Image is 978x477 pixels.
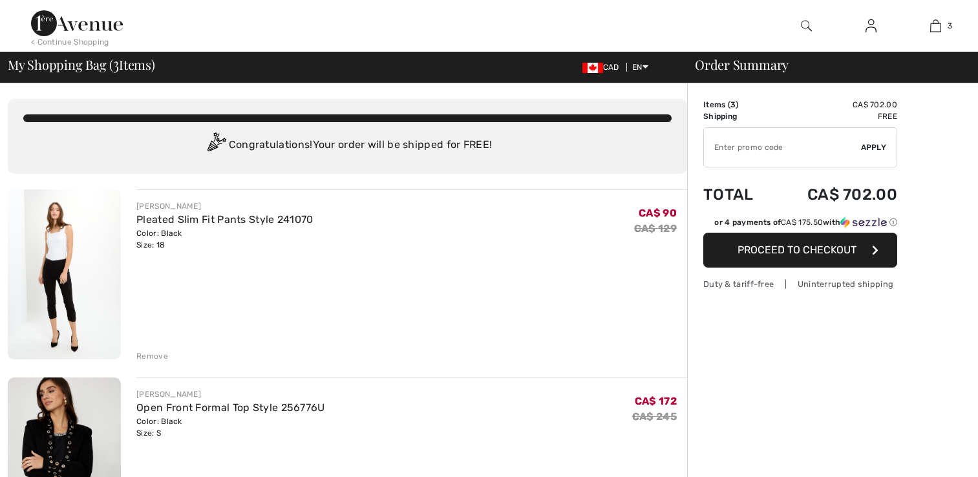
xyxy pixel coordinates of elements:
span: 3 [730,100,736,109]
div: [PERSON_NAME] [136,388,325,400]
input: Promo code [704,128,861,167]
s: CA$ 129 [634,222,677,235]
span: CAD [582,63,624,72]
span: Proceed to Checkout [738,244,856,256]
a: Pleated Slim Fit Pants Style 241070 [136,213,314,226]
img: My Info [866,18,877,34]
td: Free [772,111,897,122]
button: Proceed to Checkout [703,233,897,268]
div: Congratulations! Your order will be shipped for FREE! [23,132,672,158]
div: Remove [136,350,168,362]
img: Congratulation2.svg [203,132,229,158]
td: Total [703,173,772,217]
span: My Shopping Bag ( Items) [8,58,155,71]
span: EN [632,63,648,72]
s: CA$ 245 [632,410,677,423]
a: 3 [904,18,967,34]
td: Items ( ) [703,99,772,111]
span: CA$ 90 [639,207,677,219]
td: Shipping [703,111,772,122]
div: or 4 payments ofCA$ 175.50withSezzle Click to learn more about Sezzle [703,217,897,233]
span: CA$ 172 [635,395,677,407]
td: CA$ 702.00 [772,99,897,111]
img: Sezzle [840,217,887,228]
span: Apply [861,142,887,153]
div: < Continue Shopping [31,36,109,48]
span: 3 [113,55,119,72]
img: search the website [801,18,812,34]
div: Order Summary [679,58,970,71]
div: Color: Black Size: 18 [136,228,314,251]
a: Sign In [855,18,887,34]
span: 3 [948,20,952,32]
td: CA$ 702.00 [772,173,897,217]
img: Pleated Slim Fit Pants Style 241070 [8,189,121,359]
div: [PERSON_NAME] [136,200,314,212]
a: Open Front Formal Top Style 256776U [136,401,325,414]
span: CA$ 175.50 [781,218,823,227]
img: 1ère Avenue [31,10,123,36]
img: My Bag [930,18,941,34]
div: Color: Black Size: S [136,416,325,439]
div: Duty & tariff-free | Uninterrupted shipping [703,278,897,290]
div: or 4 payments of with [714,217,897,228]
img: Canadian Dollar [582,63,603,73]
